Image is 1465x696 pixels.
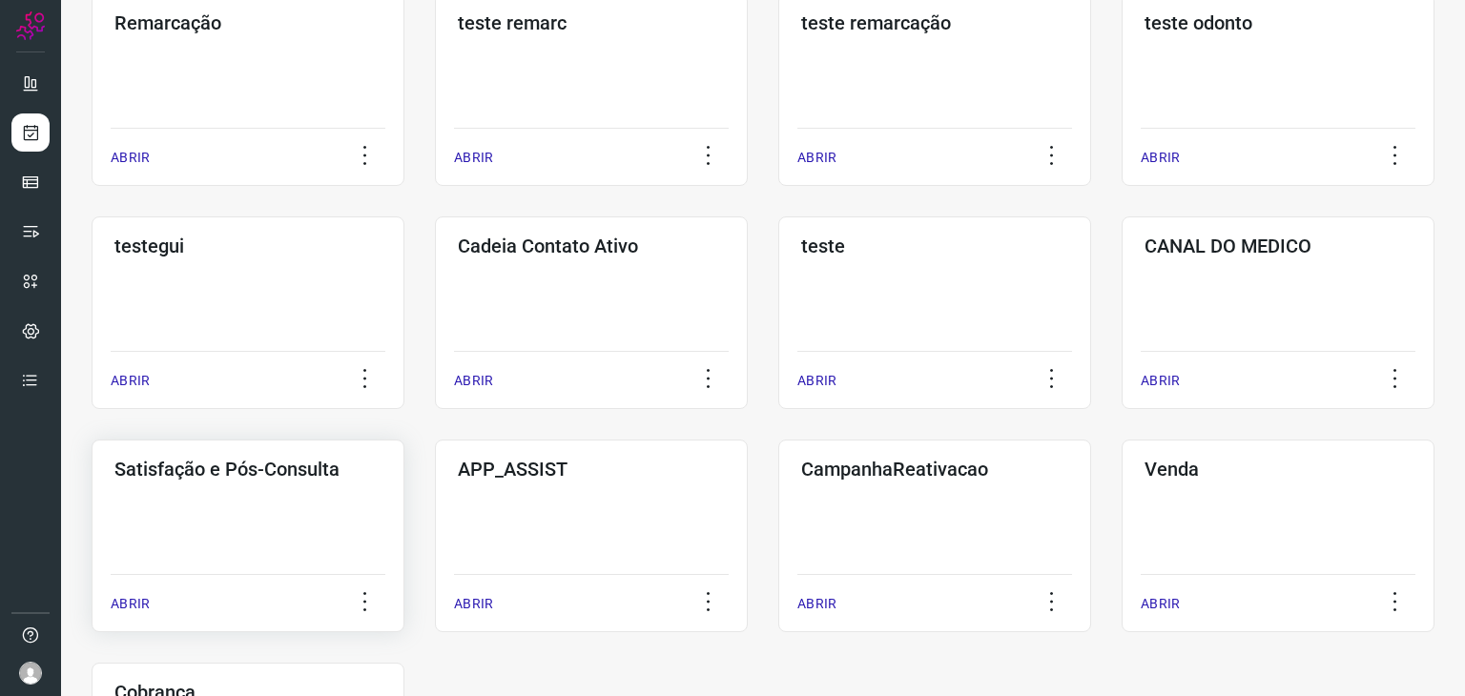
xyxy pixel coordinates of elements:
[114,11,382,34] h3: Remarcação
[801,11,1068,34] h3: teste remarcação
[454,371,493,391] p: ABRIR
[801,458,1068,481] h3: CampanhaReativacao
[1145,235,1412,257] h3: CANAL DO MEDICO
[1145,11,1412,34] h3: teste odonto
[797,148,836,168] p: ABRIR
[1141,148,1180,168] p: ABRIR
[1141,371,1180,391] p: ABRIR
[454,594,493,614] p: ABRIR
[458,458,725,481] h3: APP_ASSIST
[458,11,725,34] h3: teste remarc
[111,148,150,168] p: ABRIR
[801,235,1068,257] h3: teste
[797,371,836,391] p: ABRIR
[111,371,150,391] p: ABRIR
[114,458,382,481] h3: Satisfação e Pós-Consulta
[797,594,836,614] p: ABRIR
[454,148,493,168] p: ABRIR
[111,594,150,614] p: ABRIR
[19,662,42,685] img: avatar-user-boy.jpg
[1141,594,1180,614] p: ABRIR
[16,11,45,40] img: Logo
[114,235,382,257] h3: testegui
[1145,458,1412,481] h3: Venda
[458,235,725,257] h3: Cadeia Contato Ativo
